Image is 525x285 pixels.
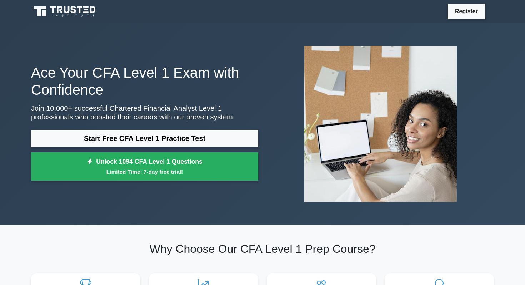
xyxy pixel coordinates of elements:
[31,152,258,181] a: Unlock 1094 CFA Level 1 QuestionsLimited Time: 7-day free trial!
[451,7,482,16] a: Register
[40,168,249,176] small: Limited Time: 7-day free trial!
[31,242,494,256] h2: Why Choose Our CFA Level 1 Prep Course?
[31,104,258,121] p: Join 10,000+ successful Chartered Financial Analyst Level 1 professionals who boosted their caree...
[31,64,258,98] h1: Ace Your CFA Level 1 Exam with Confidence
[31,130,258,147] a: Start Free CFA Level 1 Practice Test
